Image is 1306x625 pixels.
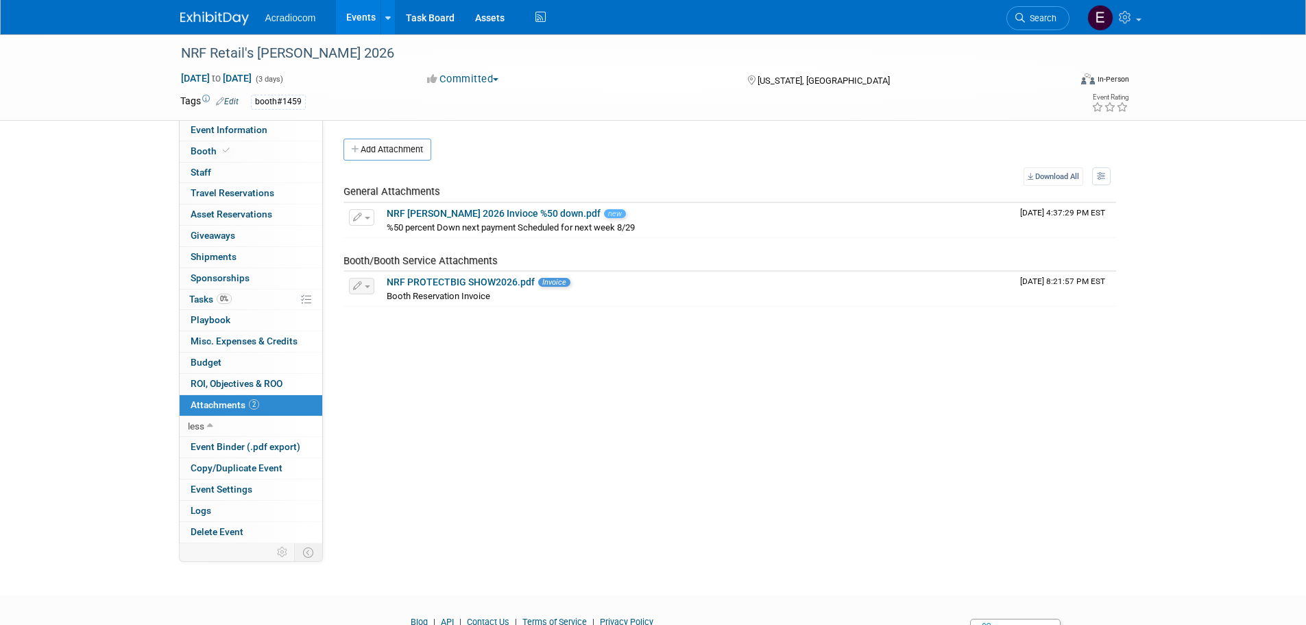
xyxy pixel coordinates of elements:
a: Logs [180,501,322,521]
span: Staff [191,167,211,178]
td: Personalize Event Tab Strip [271,543,295,561]
a: Edit [216,97,239,106]
button: Committed [422,72,504,86]
span: (3 days) [254,75,283,84]
span: Attachments [191,399,259,410]
td: Toggle Event Tabs [294,543,322,561]
span: Budget [191,357,221,368]
span: Tasks [189,294,232,305]
a: ROI, Objectives & ROO [180,374,322,394]
div: Event Rating [1091,94,1128,101]
img: Elizabeth Martinez [1087,5,1113,31]
span: Giveaways [191,230,235,241]
span: Booth Reservation Invoice [387,291,490,301]
span: Travel Reservations [191,187,274,198]
a: Attachments2 [180,395,322,416]
span: Asset Reservations [191,209,272,220]
div: NRF Retail's [PERSON_NAME] 2026 [176,41,1049,66]
a: Playbook [180,310,322,331]
a: Staff [180,163,322,183]
span: Booth/Booth Service Attachments [343,255,498,267]
td: Upload Timestamp [1015,272,1116,306]
span: less [188,421,204,432]
span: 0% [217,294,232,304]
a: Booth [180,141,322,162]
span: Booth [191,145,232,156]
a: Copy/Duplicate Event [180,458,322,479]
span: Search [1025,13,1056,23]
span: Event Settings [191,484,252,495]
a: Giveaways [180,226,322,246]
i: Booth reservation complete [223,147,230,154]
td: Tags [180,94,239,110]
a: NRF PROTECTBIG SHOW2026.pdf [387,276,535,287]
span: [DATE] [DATE] [180,72,252,84]
span: Acradiocom [265,12,316,23]
a: Sponsorships [180,268,322,289]
a: Event Binder (.pdf export) [180,437,322,458]
a: Shipments [180,247,322,268]
a: less [180,416,322,437]
button: Add Attachment [343,139,431,161]
span: Delete Event [191,526,243,537]
a: Delete Event [180,522,322,543]
span: Event Information [191,124,267,135]
span: Event Binder (.pdf export) [191,441,300,452]
span: Logs [191,505,211,516]
span: Upload Timestamp [1020,276,1105,286]
a: Event Information [180,120,322,141]
a: NRF [PERSON_NAME] 2026 Invioce %50 down.pdf [387,208,601,219]
img: Format-Inperson.png [1081,73,1095,84]
span: ROI, Objectives & ROO [191,378,282,389]
a: Asset Reservations [180,204,322,225]
span: Shipments [191,251,237,262]
span: 2 [249,399,259,410]
span: Playbook [191,314,230,325]
a: Budget [180,353,322,373]
a: Event Settings [180,480,322,500]
a: Search [1006,6,1069,30]
div: In-Person [1097,74,1129,84]
div: booth#1459 [251,95,306,109]
span: Invoice [538,278,570,287]
span: to [210,73,223,84]
span: new [604,209,626,218]
span: %50 percent Down next payment Scheduled for next week 8/29 [387,222,635,233]
td: Upload Timestamp [1015,203,1116,237]
span: Copy/Duplicate Event [191,462,282,473]
img: ExhibitDay [180,12,249,25]
a: Tasks0% [180,290,322,310]
div: Event Format [989,71,1130,92]
a: Misc. Expenses & Credits [180,331,322,352]
span: Upload Timestamp [1020,208,1105,217]
span: General Attachments [343,185,440,198]
span: [US_STATE], [GEOGRAPHIC_DATA] [758,75,890,86]
a: Download All [1024,167,1083,186]
a: Travel Reservations [180,183,322,204]
span: Sponsorships [191,272,250,283]
span: Misc. Expenses & Credits [191,335,298,346]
